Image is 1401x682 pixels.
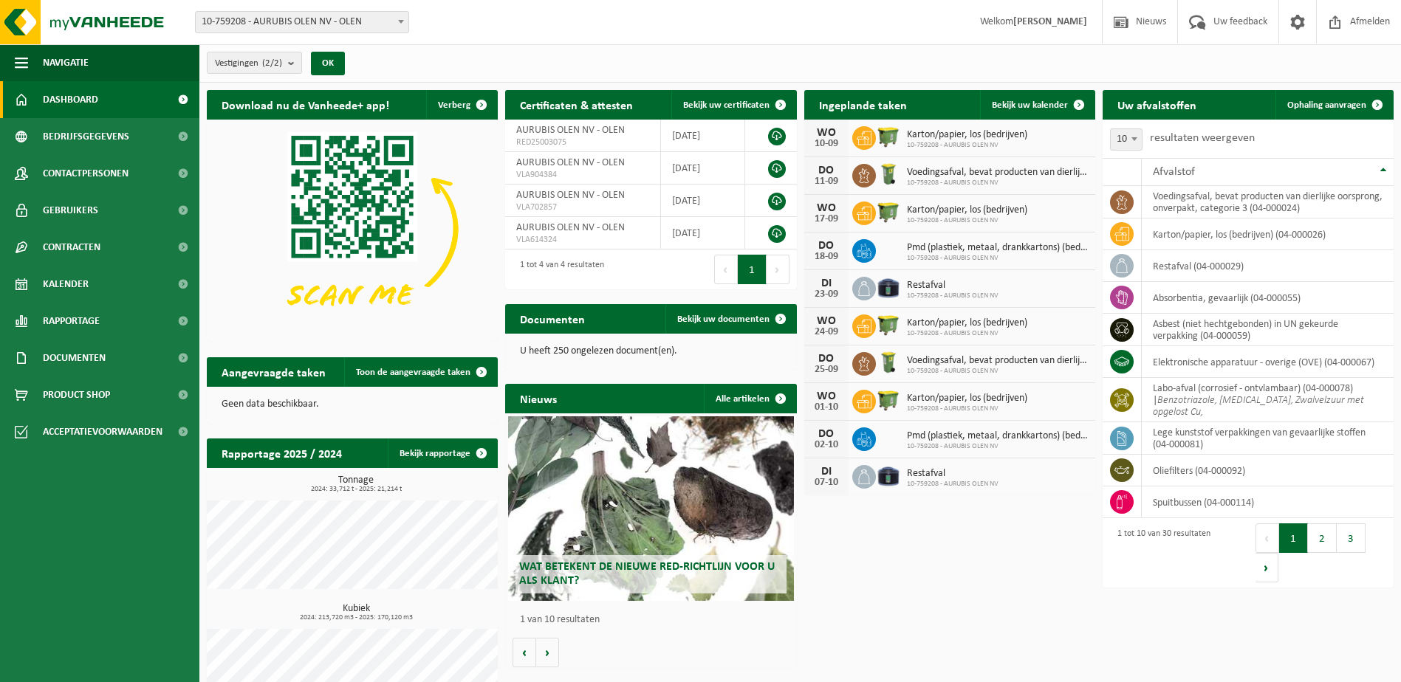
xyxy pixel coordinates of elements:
[661,217,745,249] td: [DATE]
[516,125,625,136] span: AURUBIS OLEN NV - OLEN
[536,638,559,667] button: Volgende
[214,486,498,493] span: 2024: 33,712 t - 2025: 21,214 t
[1142,186,1394,218] td: voedingsafval, bevat producten van dierlijke oorsprong, onverpakt, categorie 3 (04-000024)
[1142,250,1394,282] td: restafval (04-000029)
[1142,422,1394,455] td: lege kunststof verpakkingen van gevaarlijke stoffen (04-000081)
[671,90,795,120] a: Bekijk uw certificaten
[812,428,841,440] div: DO
[311,52,345,75] button: OK
[661,120,745,152] td: [DATE]
[907,355,1088,367] span: Voedingsafval, bevat producten van dierlijke oorsprong, onverpakt, categorie 3
[43,303,100,340] span: Rapportage
[812,289,841,300] div: 23-09
[661,185,745,217] td: [DATE]
[812,466,841,478] div: DI
[876,387,901,413] img: WB-1100-HPE-GN-50
[43,81,98,118] span: Dashboard
[1153,166,1195,178] span: Afvalstof
[207,90,404,119] h2: Download nu de Vanheede+ app!
[683,100,770,110] span: Bekijk uw certificaten
[1279,523,1308,553] button: 1
[907,442,1088,451] span: 10-759208 - AURUBIS OLEN NV
[812,214,841,224] div: 17-09
[1142,455,1394,486] td: oliefilters (04-000092)
[1142,346,1394,378] td: elektronische apparatuur - overige (OVE) (04-000067)
[214,604,498,621] h3: Kubiek
[812,390,841,402] div: WO
[907,480,998,489] span: 10-759208 - AURUBIS OLEN NV
[1337,523,1366,553] button: 3
[907,329,1027,338] span: 10-759208 - AURUBIS OLEN NV
[907,254,1088,263] span: 10-759208 - AURUBIS OLEN NV
[1013,16,1087,27] strong: [PERSON_NAME]
[1103,90,1211,119] h2: Uw afvalstoffen
[812,402,841,413] div: 01-10
[426,90,496,120] button: Verberg
[714,255,738,284] button: Previous
[1111,129,1142,150] span: 10
[907,242,1088,254] span: Pmd (plastiek, metaal, drankkartons) (bedrijven)
[207,357,340,386] h2: Aangevraagde taken
[907,292,998,300] span: 10-759208 - AURUBIS OLEN NV
[907,167,1088,179] span: Voedingsafval, bevat producten van dierlijke oorsprong, onverpakt, categorie 3
[207,120,498,338] img: Download de VHEPlus App
[43,376,110,413] span: Product Shop
[907,204,1027,216] span: Karton/papier, los (bedrijven)
[505,384,572,413] h2: Nieuws
[1142,378,1394,422] td: labo-afval (corrosief - ontvlambaar) (04-000078) |
[907,393,1027,404] span: Karton/papier, los (bedrijven)
[344,357,496,387] a: Toon de aangevraagde taken
[43,118,129,155] span: Bedrijfsgegevens
[812,202,841,214] div: WO
[876,199,901,224] img: WB-1100-HPE-GN-50
[519,561,775,587] span: Wat betekent de nieuwe RED-richtlijn voor u als klant?
[767,255,789,284] button: Next
[876,463,901,488] img: CR-SU-1C-5000-000-02
[992,100,1068,110] span: Bekijk uw kalender
[262,58,282,68] count: (2/2)
[1308,523,1337,553] button: 2
[907,468,998,480] span: Restafval
[196,12,408,32] span: 10-759208 - AURUBIS OLEN NV - OLEN
[876,312,901,337] img: WB-1100-HPE-GN-50
[505,90,648,119] h2: Certificaten & attesten
[876,162,901,187] img: WB-0140-HPE-GN-50
[1142,486,1394,518] td: spuitbussen (04-000114)
[812,315,841,327] div: WO
[907,280,998,292] span: Restafval
[516,190,625,201] span: AURUBIS OLEN NV - OLEN
[1142,218,1394,250] td: karton/papier, los (bedrijven) (04-000026)
[665,304,795,334] a: Bekijk uw documenten
[1153,395,1364,418] i: Benzotriazole, [MEDICAL_DATA], Zwalvelzuur met opgelost Cu,
[812,365,841,375] div: 25-09
[907,129,1027,141] span: Karton/papier, los (bedrijven)
[505,304,600,333] h2: Documenten
[214,475,498,493] h3: Tonnage
[812,165,841,176] div: DO
[508,416,793,601] a: Wat betekent de nieuwe RED-richtlijn voor u als klant?
[907,430,1088,442] span: Pmd (plastiek, metaal, drankkartons) (bedrijven)
[207,52,302,74] button: Vestigingen(2/2)
[677,314,770,324] span: Bekijk uw documenten
[812,353,841,365] div: DO
[215,52,282,75] span: Vestigingen
[876,275,901,300] img: CR-SU-1C-5000-000-02
[438,100,470,110] span: Verberg
[513,638,536,667] button: Vorige
[876,350,901,375] img: WB-0140-HPE-GN-50
[980,90,1094,120] a: Bekijk uw kalender
[812,127,841,139] div: WO
[43,340,106,376] span: Documenten
[907,317,1027,329] span: Karton/papier, los (bedrijven)
[812,252,841,262] div: 18-09
[516,222,625,233] span: AURUBIS OLEN NV - OLEN
[812,478,841,488] div: 07-10
[356,368,470,377] span: Toon de aangevraagde taken
[520,346,781,356] p: U heeft 250 ongelezen document(en).
[704,384,795,413] a: Alle artikelen
[812,139,841,149] div: 10-09
[520,615,789,625] p: 1 van 10 resultaten
[1110,522,1210,584] div: 1 tot 10 van 30 resultaten
[1287,100,1366,110] span: Ophaling aanvragen
[388,438,496,468] a: Bekijk rapportage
